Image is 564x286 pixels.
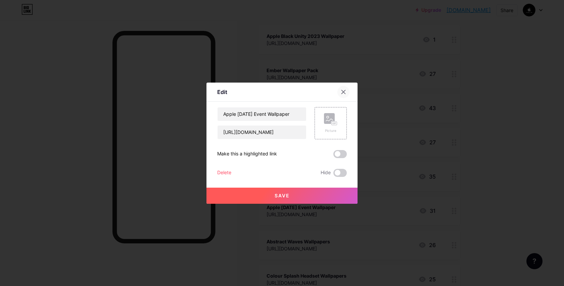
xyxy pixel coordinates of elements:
div: Picture [324,128,337,133]
input: URL [218,126,306,139]
div: Edit [217,88,227,96]
div: Make this a highlighted link [217,150,277,158]
button: Save [206,188,358,204]
input: Title [218,107,306,121]
div: Delete [217,169,231,177]
span: Save [275,193,290,198]
span: Hide [321,169,331,177]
